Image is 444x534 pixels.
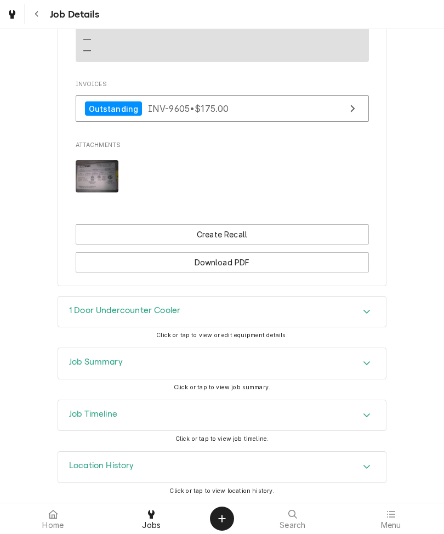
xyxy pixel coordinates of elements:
[76,252,369,272] button: Download PDF
[69,409,117,419] h3: Job Timeline
[343,505,440,532] a: Menu
[58,400,386,431] div: Job Timeline
[58,296,386,328] div: 1 Door Undercounter Cooler
[175,435,269,442] span: Click or tap to view job timeline.
[69,461,134,471] h3: Location History
[280,521,305,530] span: Search
[85,101,143,116] div: Outstanding
[58,348,386,379] div: Job Summary
[4,505,102,532] a: Home
[42,521,64,530] span: Home
[142,521,161,530] span: Jobs
[76,224,369,245] button: Create Recall
[244,505,341,532] a: Search
[103,505,201,532] a: Jobs
[76,141,369,201] div: Attachments
[76,141,369,150] span: Attachments
[83,45,91,56] div: —
[83,22,119,56] div: Reminders
[381,521,401,530] span: Menu
[76,95,369,122] a: View Invoice
[76,160,119,192] img: h7m6WfgGQPOAwGRRSuep
[27,4,47,24] button: Navigate back
[76,80,369,89] span: Invoices
[47,7,99,22] span: Job Details
[58,348,386,379] div: Accordion Header
[76,151,369,201] span: Attachments
[58,297,386,327] div: Accordion Header
[58,452,386,482] button: Accordion Details Expand Trigger
[156,332,288,339] span: Click or tap to view or edit equipment details.
[76,80,369,127] div: Invoices
[58,452,386,482] div: Accordion Header
[148,103,229,114] span: INV-9605 • $175.00
[69,305,180,316] h3: 1 Door Undercounter Cooler
[58,400,386,431] div: Accordion Header
[174,384,270,391] span: Click or tap to view job summary.
[2,4,22,24] a: Go to Jobs
[69,357,123,367] h3: Job Summary
[76,224,369,245] div: Button Group Row
[210,507,234,531] button: Create Object
[76,224,369,272] div: Button Group
[58,297,386,327] button: Accordion Details Expand Trigger
[58,451,386,483] div: Location History
[169,487,274,495] span: Click or tap to view location history.
[58,400,386,431] button: Accordion Details Expand Trigger
[83,33,91,45] div: —
[76,245,369,272] div: Button Group Row
[58,348,386,379] button: Accordion Details Expand Trigger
